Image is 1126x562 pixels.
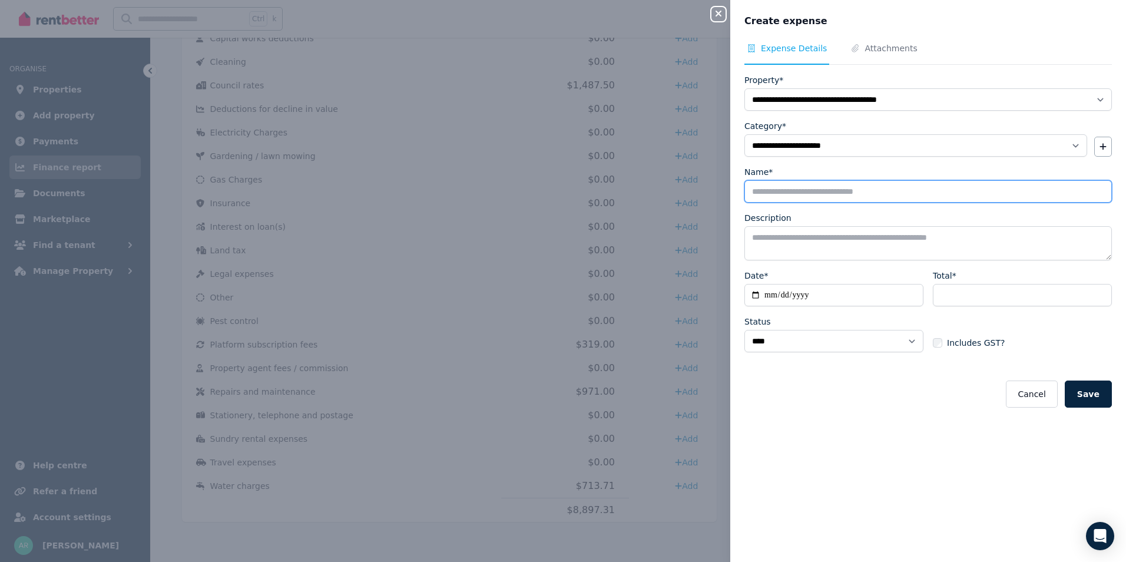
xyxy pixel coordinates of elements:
label: Description [744,212,791,224]
label: Category* [744,120,786,132]
button: Save [1065,381,1112,408]
label: Total* [933,270,956,282]
nav: Tabs [744,42,1112,65]
label: Name* [744,166,773,178]
span: Attachments [865,42,917,54]
span: Includes GST? [947,337,1005,349]
span: Expense Details [761,42,827,54]
label: Status [744,316,771,328]
button: Cancel [1006,381,1057,408]
div: Open Intercom Messenger [1086,522,1114,550]
span: Create expense [744,14,827,28]
label: Property* [744,74,783,86]
label: Date* [744,270,768,282]
input: Includes GST? [933,338,942,348]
